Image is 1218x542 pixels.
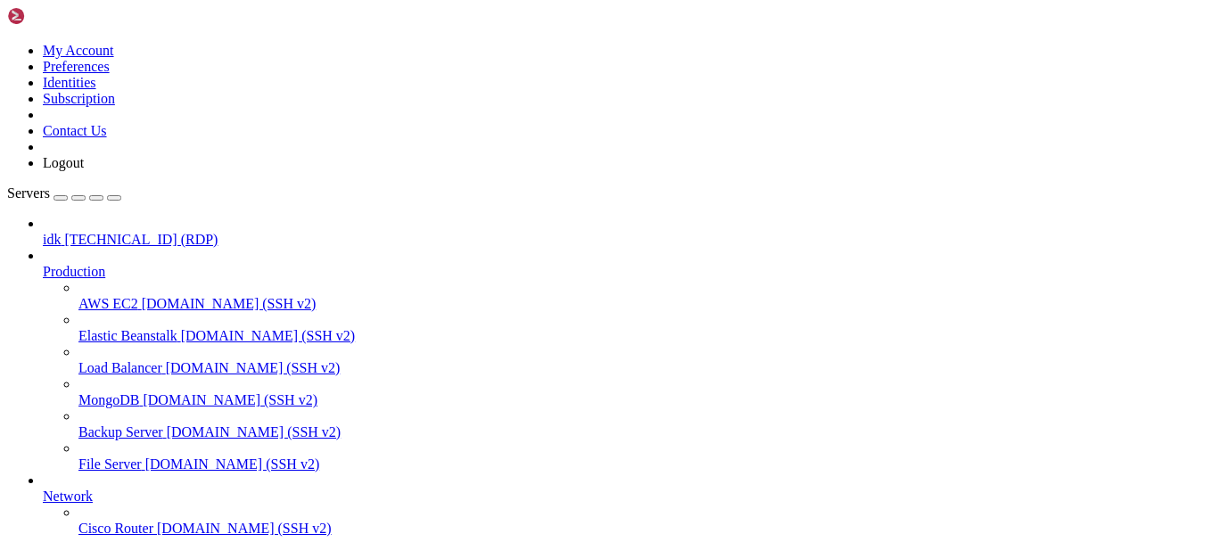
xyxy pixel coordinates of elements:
a: Subscription [43,91,115,106]
li: Load Balancer [DOMAIN_NAME] (SSH v2) [78,344,1211,376]
a: AWS EC2 [DOMAIN_NAME] (SSH v2) [78,296,1211,312]
li: Backup Server [DOMAIN_NAME] (SSH v2) [78,408,1211,440]
span: Servers [7,185,50,201]
span: [DOMAIN_NAME] (SSH v2) [142,296,317,311]
a: Servers [7,185,121,201]
li: AWS EC2 [DOMAIN_NAME] (SSH v2) [78,280,1211,312]
a: MongoDB [DOMAIN_NAME] (SSH v2) [78,392,1211,408]
span: [DOMAIN_NAME] (SSH v2) [157,521,332,536]
a: Production [43,264,1211,280]
a: Contact Us [43,123,107,138]
span: [DOMAIN_NAME] (SSH v2) [166,360,341,375]
span: AWS EC2 [78,296,138,311]
a: Preferences [43,59,110,74]
a: Backup Server [DOMAIN_NAME] (SSH v2) [78,424,1211,440]
a: idk [TECHNICAL_ID] (RDP) [43,232,1211,248]
a: Identities [43,75,96,90]
a: Cisco Router [DOMAIN_NAME] (SSH v2) [78,521,1211,537]
li: idk [TECHNICAL_ID] (RDP) [43,216,1211,248]
span: [DOMAIN_NAME] (SSH v2) [181,328,356,343]
span: [DOMAIN_NAME] (SSH v2) [167,424,342,439]
span: Network [43,489,93,504]
img: Shellngn [7,7,110,25]
a: File Server [DOMAIN_NAME] (SSH v2) [78,456,1211,472]
li: Elastic Beanstalk [DOMAIN_NAME] (SSH v2) [78,312,1211,344]
a: Logout [43,155,84,170]
span: Cisco Router [78,521,153,536]
span: MongoDB [78,392,139,407]
span: Elastic Beanstalk [78,328,177,343]
a: My Account [43,43,114,58]
span: File Server [78,456,142,472]
span: [DOMAIN_NAME] (SSH v2) [143,392,317,407]
li: Production [43,248,1211,472]
a: Load Balancer [DOMAIN_NAME] (SSH v2) [78,360,1211,376]
span: [DOMAIN_NAME] (SSH v2) [145,456,320,472]
li: File Server [DOMAIN_NAME] (SSH v2) [78,440,1211,472]
span: idk [43,232,61,247]
li: MongoDB [DOMAIN_NAME] (SSH v2) [78,376,1211,408]
span: [TECHNICAL_ID] (RDP) [64,232,218,247]
span: Backup Server [78,424,163,439]
li: Cisco Router [DOMAIN_NAME] (SSH v2) [78,505,1211,537]
a: Elastic Beanstalk [DOMAIN_NAME] (SSH v2) [78,328,1211,344]
a: Network [43,489,1211,505]
span: Production [43,264,105,279]
span: Load Balancer [78,360,162,375]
